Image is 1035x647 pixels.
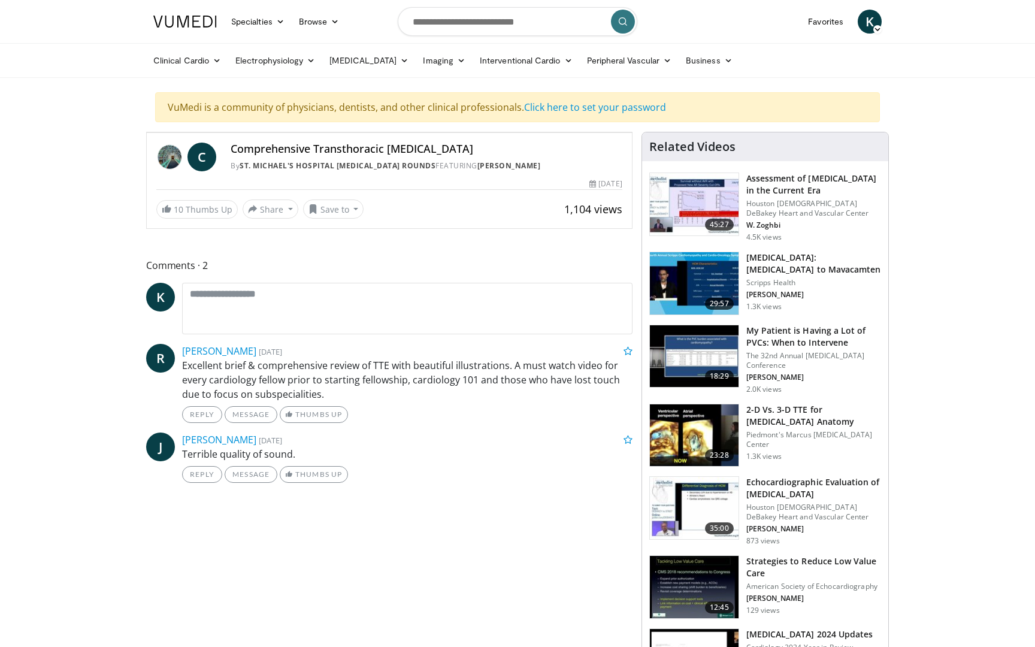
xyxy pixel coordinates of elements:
[182,358,632,401] p: Excellent brief & comprehensive review of TTE with beautiful illustrations. A must watch video fo...
[231,161,622,171] div: By FEATURING
[705,522,734,534] span: 35:00
[156,200,238,219] a: 10 Thumbs Up
[650,556,739,618] img: f5bbdc19-7fee-435a-9167-b9566834cb26.150x105_q85_crop-smart_upscale.jpg
[746,199,881,218] p: Houston [DEMOGRAPHIC_DATA] DeBakey Heart and Vascular Center
[146,433,175,461] a: J
[746,232,782,242] p: 4.5K views
[280,406,347,423] a: Thumbs Up
[746,290,881,300] p: [PERSON_NAME]
[240,161,435,171] a: St. Michael's Hospital [MEDICAL_DATA] Rounds
[746,385,782,394] p: 2.0K views
[182,447,632,461] p: Terrible quality of sound.
[746,606,780,615] p: 129 views
[705,219,734,231] span: 45:27
[746,555,881,579] h3: Strategies to Reduce Low Value Care
[746,503,881,522] p: Houston [DEMOGRAPHIC_DATA] DeBakey Heart and Vascular Center
[705,449,734,461] span: 23:28
[746,582,881,591] p: American Society of Echocardiography
[650,173,739,235] img: 92baea2f-626a-4859-8e8f-376559bb4018.150x105_q85_crop-smart_upscale.jpg
[259,346,282,357] small: [DATE]
[746,373,881,382] p: [PERSON_NAME]
[182,344,256,358] a: [PERSON_NAME]
[182,406,222,423] a: Reply
[746,628,873,640] h3: [MEDICAL_DATA] 2024 Updates
[746,302,782,312] p: 1.3K views
[228,49,322,72] a: Electrophysiology
[398,7,637,36] input: Search topics, interventions
[705,298,734,310] span: 29:57
[858,10,882,34] a: K
[746,252,881,276] h3: [MEDICAL_DATA]: [MEDICAL_DATA] to Mavacamten
[801,10,851,34] a: Favorites
[303,199,364,219] button: Save to
[649,325,881,394] a: 18:29 My Patient is Having a Lot of PVCs: When to Intervene The 32nd Annual [MEDICAL_DATA] Confer...
[746,325,881,349] h3: My Patient is Having a Lot of PVCs: When to Intervene
[746,524,881,534] p: [PERSON_NAME]
[705,370,734,382] span: 18:29
[746,452,782,461] p: 1.3K views
[650,477,739,539] img: 66a5bad6-26a5-479b-9090-682a43a17535.150x105_q85_crop-smart_upscale.jpg
[156,143,183,171] img: St. Michael's Hospital Echocardiogram Rounds
[650,252,739,315] img: 0d2d4dcd-2944-42dd-9ddd-7b7b0914d8a2.150x105_q85_crop-smart_upscale.jpg
[649,555,881,619] a: 12:45 Strategies to Reduce Low Value Care American Society of Echocardiography [PERSON_NAME] 129 ...
[146,283,175,312] a: K
[650,325,739,388] img: 1427eb7f-e302-4c0c-9196-015ac6b86534.150x105_q85_crop-smart_upscale.jpg
[746,476,881,500] h3: Echocardiographic Evaluation of [MEDICAL_DATA]
[649,252,881,315] a: 29:57 [MEDICAL_DATA]: [MEDICAL_DATA] to Mavacamten Scripps Health [PERSON_NAME] 1.3K views
[147,132,632,133] video-js: Video Player
[146,49,228,72] a: Clinical Cardio
[280,466,347,483] a: Thumbs Up
[174,204,183,215] span: 10
[746,594,881,603] p: [PERSON_NAME]
[182,466,222,483] a: Reply
[231,143,622,156] h4: Comprehensive Transthoracic [MEDICAL_DATA]
[187,143,216,171] a: C
[259,435,282,446] small: [DATE]
[416,49,473,72] a: Imaging
[243,199,298,219] button: Share
[477,161,541,171] a: [PERSON_NAME]
[322,49,416,72] a: [MEDICAL_DATA]
[649,404,881,467] a: 23:28 2-D Vs. 3-D TTE for [MEDICAL_DATA] Anatomy Piedmont's Marcus [MEDICAL_DATA] Center 1.3K views
[705,601,734,613] span: 12:45
[746,536,780,546] p: 873 views
[649,140,736,154] h4: Related Videos
[225,466,277,483] a: Message
[146,344,175,373] a: R
[153,16,217,28] img: VuMedi Logo
[746,430,881,449] p: Piedmont's Marcus [MEDICAL_DATA] Center
[224,10,292,34] a: Specialties
[182,433,256,446] a: [PERSON_NAME]
[146,258,632,273] span: Comments 2
[225,406,277,423] a: Message
[679,49,740,72] a: Business
[155,92,880,122] div: VuMedi is a community of physicians, dentists, and other clinical professionals.
[649,173,881,242] a: 45:27 Assessment of [MEDICAL_DATA] in the Current Era Houston [DEMOGRAPHIC_DATA] DeBakey Heart an...
[580,49,679,72] a: Peripheral Vascular
[746,173,881,196] h3: Assessment of [MEDICAL_DATA] in the Current Era
[746,404,881,428] h3: 2-D Vs. 3-D TTE for [MEDICAL_DATA] Anatomy
[746,220,881,230] p: W. Zoghbi
[589,179,622,189] div: [DATE]
[746,351,881,370] p: The 32nd Annual [MEDICAL_DATA] Conference
[649,476,881,546] a: 35:00 Echocardiographic Evaluation of [MEDICAL_DATA] Houston [DEMOGRAPHIC_DATA] DeBakey Heart and...
[746,278,881,288] p: Scripps Health
[524,101,666,114] a: Click here to set your password
[650,404,739,467] img: 287a14c5-9743-478f-b179-8a25b4c3625f.150x105_q85_crop-smart_upscale.jpg
[292,10,347,34] a: Browse
[564,202,622,216] span: 1,104 views
[473,49,580,72] a: Interventional Cardio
